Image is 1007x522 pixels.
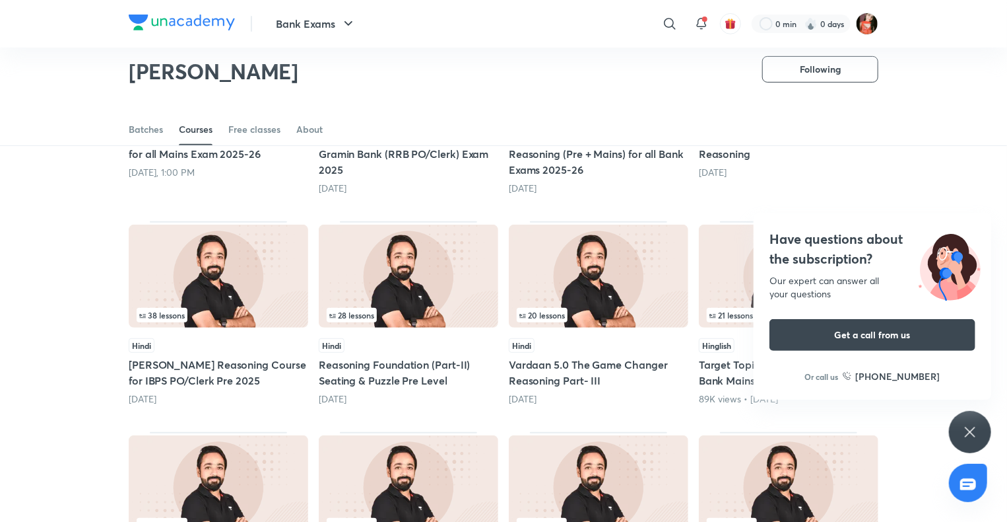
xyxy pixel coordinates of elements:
div: Batches [129,123,163,136]
button: Bank Exams [268,11,364,37]
span: Hindi [509,338,535,353]
img: Thumbnail [319,225,498,328]
h5: Aadhaar Foundation Course for Gramin Bank (RRB PO/Clerk) Exam 2025 [319,130,498,178]
div: infocontainer [707,308,870,322]
h2: [PERSON_NAME] [129,58,298,85]
span: 21 lessons [709,311,753,319]
img: Company Logo [129,15,235,30]
div: 2 months ago [319,392,498,406]
a: Batches [129,114,163,145]
img: streak [804,17,818,30]
button: avatar [720,13,741,34]
h5: Vardaan 5.0 The Game Changer Reasoning Part- III [509,357,688,389]
h5: Aadhar Foundation Course Reasoning (Pre + Mains) for all Bank Exams 2025-26 [509,130,688,178]
div: infosection [517,308,680,322]
button: Get a call from us [769,319,975,351]
div: 3 months ago [509,392,688,406]
div: Tomorrow, 1:00 PM [129,166,308,179]
h5: Reasoning Foundation (Part-II) Seating & Puzzle Pre Level [319,357,498,389]
div: Our expert can answer all your questions [769,274,975,301]
div: infocontainer [327,308,490,322]
div: Nishchay Reasoning Course for IBPS PO/Clerk Pre 2025 [129,221,308,405]
div: Reasoning Foundation (Part-II) Seating & Puzzle Pre Level [319,221,498,405]
div: infosection [327,308,490,322]
img: Thumbnail [129,225,308,328]
a: Courses [179,114,212,145]
div: Vardaan 5.0 The Game Changer Reasoning Part- III [509,221,688,405]
img: avatar [725,18,736,30]
div: 89K views • 3 months ago [699,392,878,406]
a: [PHONE_NUMBER] [843,369,940,383]
a: Company Logo [129,15,235,34]
h5: Target Topic-wise Puzzles for All Bank Mains Exams 2024 [699,357,878,389]
span: 38 lessons [139,311,185,319]
div: left [707,308,870,322]
div: Courses [179,123,212,136]
div: 1 month ago [699,166,878,179]
div: infosection [137,308,300,322]
h6: [PHONE_NUMBER] [856,369,940,383]
div: infocontainer [517,308,680,322]
button: Following [762,56,878,83]
div: left [327,308,490,322]
div: infosection [707,308,870,322]
h5: [PERSON_NAME] Reasoning Course for IBPS PO/Clerk Pre 2025 [129,357,308,389]
img: Thumbnail [509,225,688,328]
a: About [296,114,323,145]
h5: Vardaan 2.0 The Game Changer Reasoning [699,130,878,162]
span: 20 lessons [519,311,565,319]
img: Thumbnail [699,225,878,328]
img: ttu_illustration_new.svg [908,229,991,301]
div: infocontainer [137,308,300,322]
span: Following [800,63,841,76]
span: Hindi [129,338,154,353]
h5: [PERSON_NAME] Reasoning Course for all Mains Exam 2025-26 [129,130,308,162]
span: Hindi [319,338,344,353]
div: 1 month ago [129,392,308,406]
div: Free classes [228,123,280,136]
p: Or call us [805,371,839,383]
div: About [296,123,323,136]
a: Free classes [228,114,280,145]
span: Hinglish [699,338,734,353]
div: 2 days ago [319,182,498,195]
h4: Have questions about the subscription? [769,229,975,269]
div: 28 days ago [509,182,688,195]
img: Minakshi gakre [856,13,878,35]
div: left [517,308,680,322]
div: left [137,308,300,322]
span: 28 lessons [329,311,374,319]
div: Target Topic-wise Puzzles for All Bank Mains Exams 2024 [699,221,878,405]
